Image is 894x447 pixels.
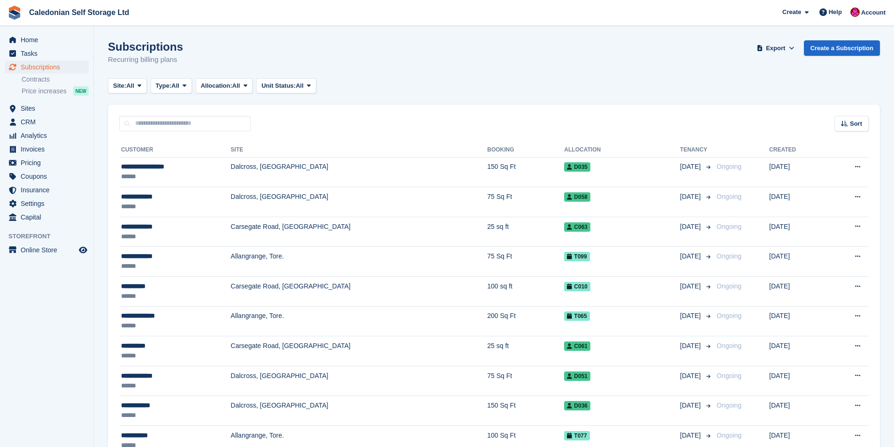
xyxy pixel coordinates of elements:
[5,170,89,183] a: menu
[21,197,77,210] span: Settings
[564,431,589,440] span: T077
[296,81,304,91] span: All
[5,115,89,129] a: menu
[487,157,564,187] td: 150 Sq Ft
[829,8,842,17] span: Help
[769,396,826,426] td: [DATE]
[108,40,183,53] h1: Subscriptions
[487,366,564,396] td: 75 Sq Ft
[21,115,77,129] span: CRM
[22,75,89,84] a: Contracts
[487,306,564,336] td: 200 Sq Ft
[231,157,488,187] td: Dalcross, [GEOGRAPHIC_DATA]
[487,187,564,217] td: 75 Sq Ft
[231,306,488,336] td: Allangrange, Tore.
[680,401,703,410] span: [DATE]
[769,157,826,187] td: [DATE]
[5,211,89,224] a: menu
[680,371,703,381] span: [DATE]
[564,311,589,321] span: T065
[231,143,488,158] th: Site
[564,401,590,410] span: D036
[196,78,253,94] button: Allocation: All
[487,277,564,307] td: 100 sq ft
[861,8,886,17] span: Account
[201,81,232,91] span: Allocation:
[151,78,192,94] button: Type: All
[5,102,89,115] a: menu
[261,81,296,91] span: Unit Status:
[256,78,316,94] button: Unit Status: All
[21,211,77,224] span: Capital
[5,33,89,46] a: menu
[769,277,826,307] td: [DATE]
[680,143,713,158] th: Tenancy
[231,396,488,426] td: Dalcross, [GEOGRAPHIC_DATA]
[680,222,703,232] span: [DATE]
[769,336,826,366] td: [DATE]
[231,277,488,307] td: Carsegate Road, [GEOGRAPHIC_DATA]
[5,143,89,156] a: menu
[5,156,89,169] a: menu
[21,61,77,74] span: Subscriptions
[5,183,89,197] a: menu
[25,5,133,20] a: Caledonian Self Storage Ltd
[8,6,22,20] img: stora-icon-8386f47178a22dfd0bd8f6a31ec36ba5ce8667c1dd55bd0f319d3a0aa187defe.svg
[717,402,741,409] span: Ongoing
[231,366,488,396] td: Dalcross, [GEOGRAPHIC_DATA]
[717,193,741,200] span: Ongoing
[5,197,89,210] a: menu
[487,143,564,158] th: Booking
[231,217,488,247] td: Carsegate Road, [GEOGRAPHIC_DATA]
[231,187,488,217] td: Dalcross, [GEOGRAPHIC_DATA]
[113,81,126,91] span: Site:
[717,372,741,379] span: Ongoing
[564,341,590,351] span: C061
[769,143,826,158] th: Created
[717,252,741,260] span: Ongoing
[73,86,89,96] div: NEW
[680,162,703,172] span: [DATE]
[680,192,703,202] span: [DATE]
[850,119,862,129] span: Sort
[680,431,703,440] span: [DATE]
[21,170,77,183] span: Coupons
[232,81,240,91] span: All
[717,432,741,439] span: Ongoing
[21,156,77,169] span: Pricing
[769,247,826,277] td: [DATE]
[487,217,564,247] td: 25 sq ft
[769,306,826,336] td: [DATE]
[108,54,183,65] p: Recurring billing plans
[231,247,488,277] td: Allangrange, Tore.
[5,129,89,142] a: menu
[22,87,67,96] span: Price increases
[766,44,785,53] span: Export
[564,222,590,232] span: C063
[782,8,801,17] span: Create
[564,371,590,381] span: D051
[564,192,590,202] span: D058
[5,61,89,74] a: menu
[680,281,703,291] span: [DATE]
[564,162,590,172] span: D035
[22,86,89,96] a: Price increases NEW
[717,312,741,319] span: Ongoing
[717,342,741,349] span: Ongoing
[126,81,134,91] span: All
[717,223,741,230] span: Ongoing
[77,244,89,256] a: Preview store
[769,217,826,247] td: [DATE]
[21,102,77,115] span: Sites
[8,232,93,241] span: Storefront
[21,143,77,156] span: Invoices
[21,47,77,60] span: Tasks
[108,78,147,94] button: Site: All
[487,396,564,426] td: 150 Sq Ft
[680,311,703,321] span: [DATE]
[680,341,703,351] span: [DATE]
[119,143,231,158] th: Customer
[21,129,77,142] span: Analytics
[21,33,77,46] span: Home
[717,282,741,290] span: Ongoing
